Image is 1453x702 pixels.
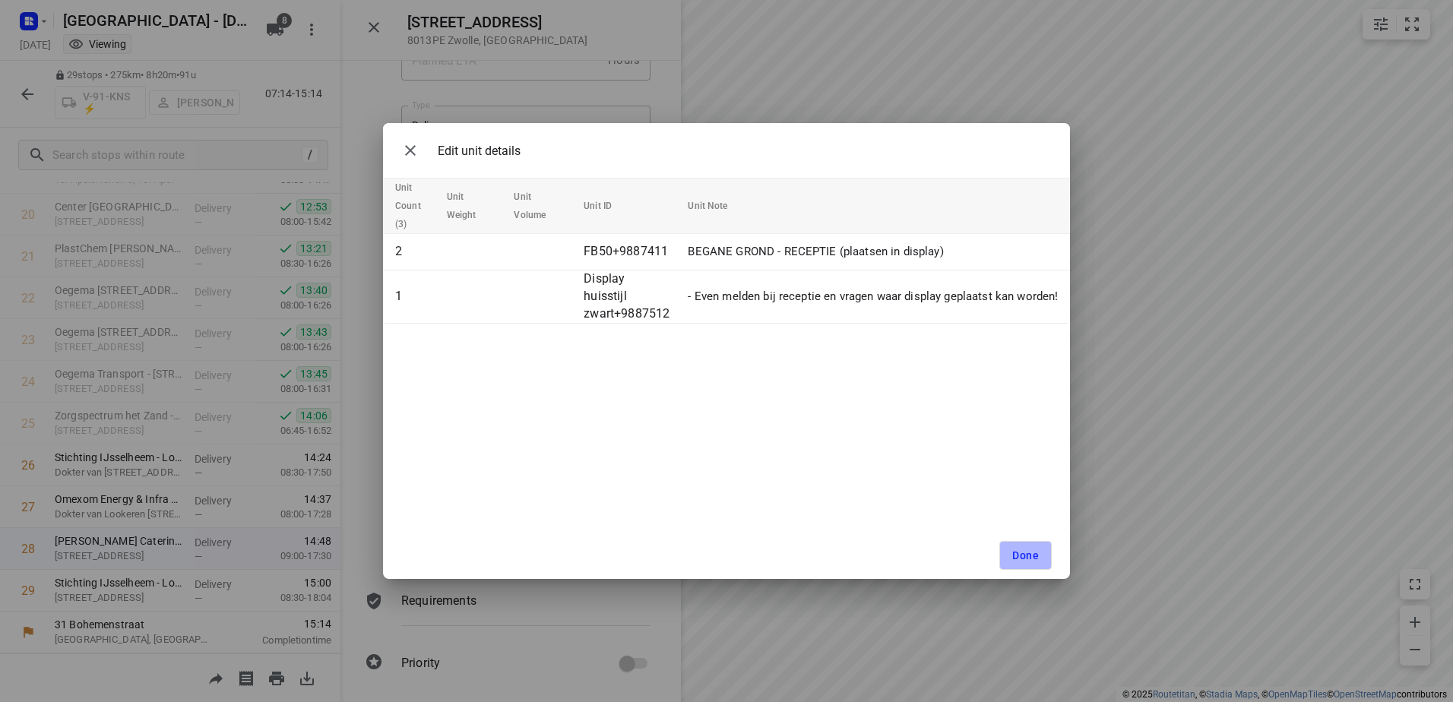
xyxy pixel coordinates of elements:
[447,188,496,224] span: Unit Weight
[395,179,441,233] span: Unit Count (3)
[999,541,1052,570] button: Done
[688,197,747,215] span: Unit Note
[1012,549,1039,561] span: Done
[584,197,632,215] span: Unit ID
[688,243,1058,261] p: BEGANE GROND - RECEPTIE (plaatsen in display)
[514,188,565,224] span: Unit Volume
[383,234,441,270] td: 2
[578,270,682,324] td: Display huisstijl zwart+9887512
[383,270,441,324] td: 1
[395,135,521,166] div: Edit unit details
[578,234,682,270] td: FB50+9887411
[688,288,1058,305] p: - Even melden bij receptie en vragen waar display geplaatst kan worden!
